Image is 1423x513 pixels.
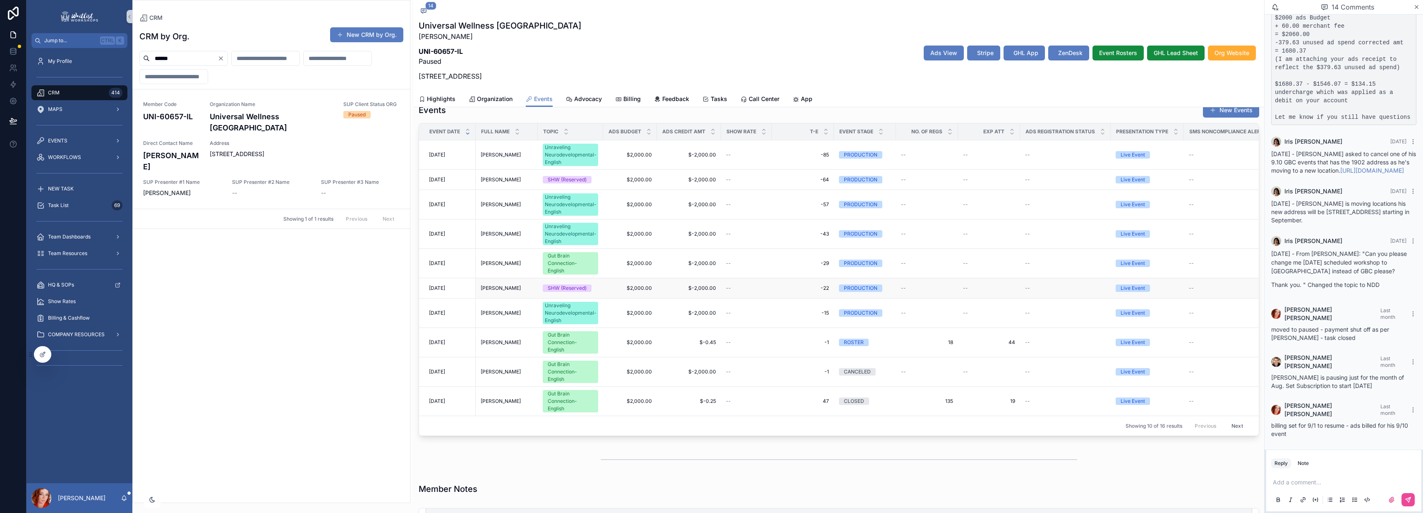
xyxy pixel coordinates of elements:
[48,331,105,338] span: COMPANY RESOURCES
[543,144,598,166] a: Unraveling Neurodevelopmental-English
[232,179,311,185] span: SUP Presenter #2 Name
[967,46,1000,60] button: Stripe
[615,92,641,108] a: Billing
[654,92,689,108] a: Feedback
[330,27,403,42] a: New CRM by Org.
[429,260,471,267] a: [DATE]
[608,339,652,346] a: $2,000.00
[963,285,1015,291] a: --
[930,49,957,57] span: Ads View
[963,310,968,316] span: --
[481,339,521,346] span: [PERSON_NAME]
[963,285,968,291] span: --
[31,277,127,292] a: HQ & SOPs
[429,285,445,291] span: [DATE]
[901,231,906,237] span: --
[726,285,731,291] span: --
[963,201,968,208] span: --
[844,201,877,208] div: PRODUCTION
[662,260,716,267] span: $-2,000.00
[1025,260,1030,267] span: --
[726,201,731,208] span: --
[844,176,877,183] div: PRODUCTION
[481,231,533,237] a: [PERSON_NAME]
[48,154,81,161] span: WORKFLOWS
[31,85,127,100] a: CRM414
[726,260,767,267] a: --
[143,189,222,197] span: [PERSON_NAME]
[608,285,652,291] a: $2,000.00
[662,231,716,237] a: $-2,000.00
[963,260,1015,267] a: --
[1189,310,1194,316] span: --
[777,260,829,267] a: -29
[963,231,968,237] span: --
[429,176,445,183] span: [DATE]
[844,284,877,292] div: PRODUCTION
[143,101,200,108] span: Member Code
[844,339,864,346] div: ROSTER
[425,2,436,10] span: 14
[1121,284,1145,292] div: Live Event
[543,176,598,183] a: SHW (Reserved)
[844,230,877,238] div: PRODUCTION
[662,176,716,183] a: $-2,000.00
[48,106,62,113] span: MAPS
[1025,231,1106,237] a: --
[608,260,652,267] a: $2,000.00
[1189,231,1274,237] a: --
[149,14,163,22] span: CRM
[1116,339,1179,346] a: Live Event
[429,176,471,183] a: [DATE]
[726,260,731,267] span: --
[481,231,521,237] span: [PERSON_NAME]
[1116,260,1179,267] a: Live Event
[662,310,716,316] a: $-2,000.00
[133,89,410,209] a: Member CodeUNI-60657-ILOrganization NameUniversal Wellness [GEOGRAPHIC_DATA]SUP Client Status ORG...
[726,339,767,346] a: --
[901,152,953,158] a: --
[1189,201,1274,208] a: --
[60,10,99,23] img: App logo
[343,101,400,108] span: SUP Client Status ORG
[777,152,829,158] span: -85
[1189,260,1194,267] span: --
[1121,309,1145,317] div: Live Event
[726,231,767,237] a: --
[1025,231,1030,237] span: --
[545,144,597,166] div: Unraveling Neurodevelopmental-English
[48,282,74,288] span: HQ & SOPs
[963,310,1015,316] a: --
[112,200,122,210] div: 69
[1013,49,1038,57] span: GHL App
[844,151,877,159] div: PRODUCTION
[481,260,521,267] span: [PERSON_NAME]
[1208,46,1256,60] button: Org Website
[963,176,1015,183] a: --
[31,54,127,69] a: My Profile
[1189,201,1194,208] span: --
[662,95,689,103] span: Feedback
[1189,176,1194,183] span: --
[839,309,891,317] a: PRODUCTION
[526,92,553,107] a: Events
[1121,260,1145,267] div: Live Event
[777,231,829,237] a: -43
[740,92,779,108] a: Call Center
[143,179,222,185] span: SUP Presenter #1 Name
[232,189,237,197] span: --
[608,176,652,183] span: $2,000.00
[218,55,228,62] button: Clear
[901,260,953,267] a: --
[839,339,891,346] a: ROSTER
[963,339,1015,346] a: 44
[481,152,533,158] a: [PERSON_NAME]
[429,231,445,237] span: [DATE]
[543,223,598,245] a: Unraveling Neurodevelopmental-English
[31,311,127,325] a: Billing & Cashflow
[481,310,533,316] a: [PERSON_NAME]
[1189,260,1274,267] a: --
